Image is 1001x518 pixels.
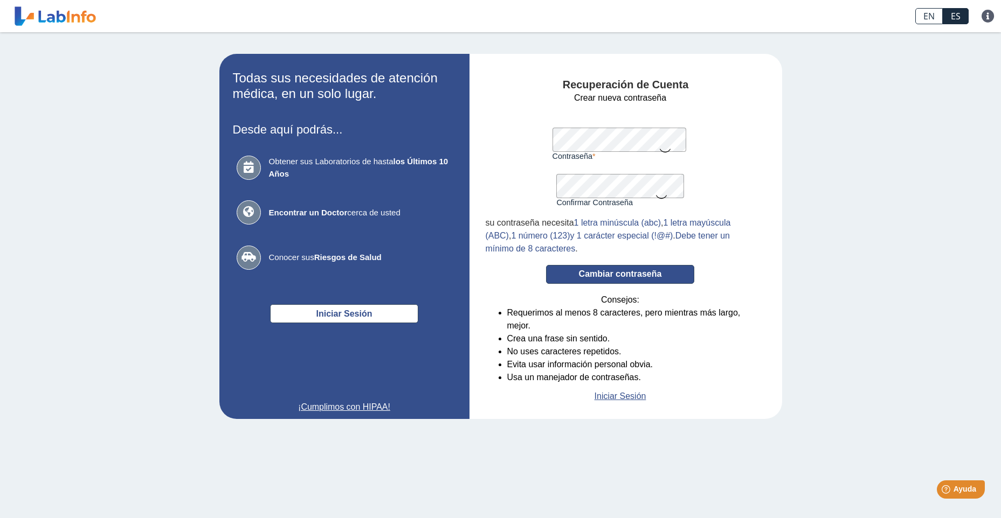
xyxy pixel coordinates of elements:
[574,218,661,227] span: 1 letra minúscula (abc)
[314,253,382,262] b: Riesgos de Salud
[507,306,755,332] li: Requerimos al menos 8 caracteres, pero mientras más largo, mejor.
[601,293,639,306] span: Consejos:
[486,218,574,227] span: su contraseña necesita
[574,92,666,104] span: Crear nueva contraseña
[233,401,456,414] a: ¡Cumplimos con HIPAA!
[546,265,694,284] button: Cambiar contraseña
[233,71,456,102] h2: Todas sus necesidades de atención médica, en un solo lugar.
[233,123,456,136] h3: Desde aquí podrás...
[507,332,755,345] li: Crea una frase sin sentido.
[269,157,448,178] b: los Últimos 10 Años
[507,371,755,384] li: Usa un manejador de contraseñas.
[486,79,766,92] h4: Recuperación de Cuenta
[553,152,688,160] label: Contraseña
[570,231,673,240] span: y 1 carácter especial (!@#)
[269,156,452,180] span: Obtener sus Laboratorios de hasta
[507,345,755,358] li: No uses caracteres repetidos.
[507,358,755,371] li: Evita usar información personal obvia.
[269,208,348,217] b: Encontrar un Doctor
[486,216,755,255] div: , , . .
[943,8,969,24] a: ES
[511,231,570,240] span: 1 número (123)
[269,207,452,219] span: cerca de usted
[915,8,943,24] a: EN
[905,476,989,506] iframe: Help widget launcher
[270,304,418,323] button: Iniciar Sesión
[595,390,646,403] a: Iniciar Sesión
[556,198,684,207] label: Confirmar Contraseña
[269,251,452,264] span: Conocer sus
